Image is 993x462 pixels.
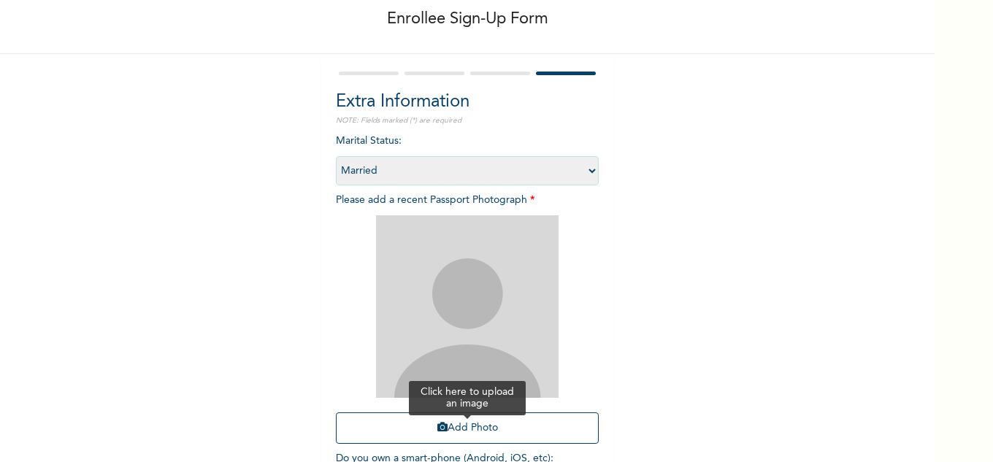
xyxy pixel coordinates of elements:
[336,412,599,444] button: Add Photo
[336,89,599,115] h2: Extra Information
[387,7,548,31] p: Enrollee Sign-Up Form
[336,136,599,176] span: Marital Status :
[376,215,559,398] img: Crop
[336,195,599,451] span: Please add a recent Passport Photograph
[336,115,599,126] p: NOTE: Fields marked (*) are required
